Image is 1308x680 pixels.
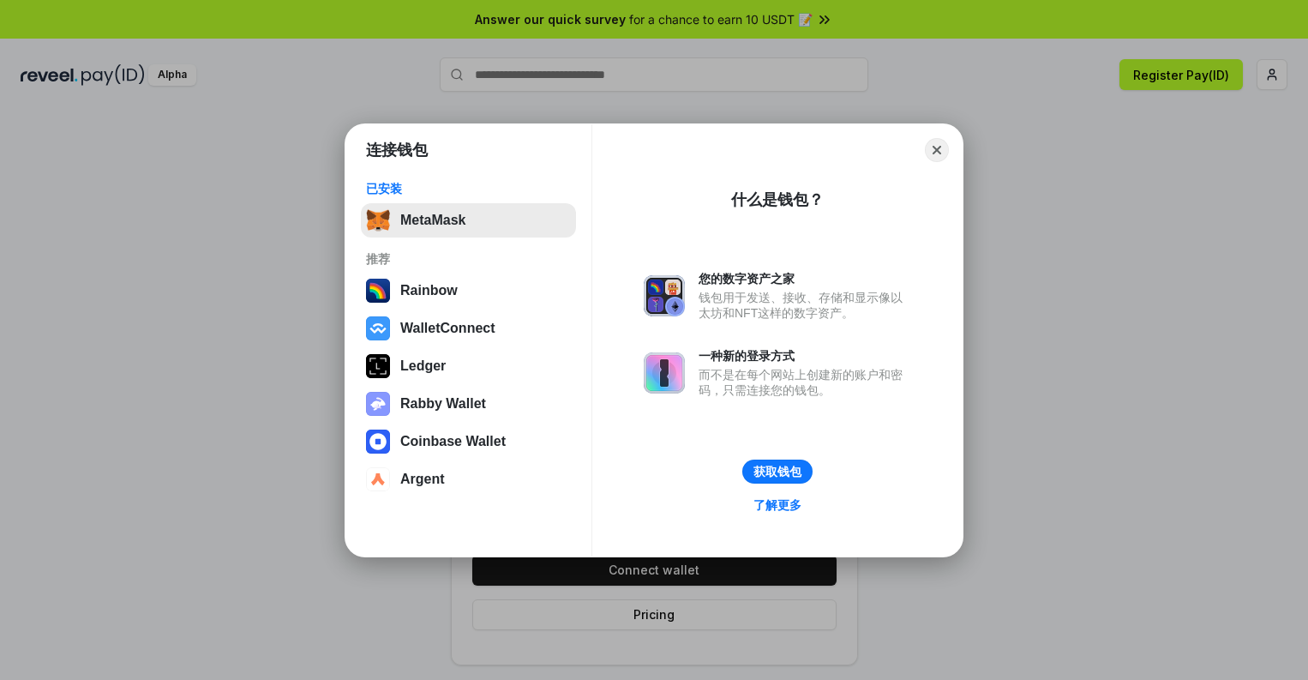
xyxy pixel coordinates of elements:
img: svg+xml,%3Csvg%20width%3D%2228%22%20height%3D%2228%22%20viewBox%3D%220%200%2028%2028%22%20fill%3D... [366,316,390,340]
button: Coinbase Wallet [361,424,576,459]
div: 而不是在每个网站上创建新的账户和密码，只需连接您的钱包。 [699,367,911,398]
div: MetaMask [400,213,465,228]
button: Close [925,138,949,162]
div: 一种新的登录方式 [699,348,911,364]
div: Rainbow [400,283,458,298]
div: 已安装 [366,181,571,196]
button: WalletConnect [361,311,576,346]
img: svg+xml,%3Csvg%20width%3D%2228%22%20height%3D%2228%22%20viewBox%3D%220%200%2028%2028%22%20fill%3D... [366,467,390,491]
button: 获取钱包 [742,460,813,484]
button: MetaMask [361,203,576,238]
img: svg+xml,%3Csvg%20xmlns%3D%22http%3A%2F%2Fwww.w3.org%2F2000%2Fsvg%22%20fill%3D%22none%22%20viewBox... [644,275,685,316]
a: 了解更多 [743,494,812,516]
button: Argent [361,462,576,496]
div: 钱包用于发送、接收、存储和显示像以太坊和NFT这样的数字资产。 [699,290,911,321]
img: svg+xml,%3Csvg%20xmlns%3D%22http%3A%2F%2Fwww.w3.org%2F2000%2Fsvg%22%20fill%3D%22none%22%20viewBox... [366,392,390,416]
img: svg+xml,%3Csvg%20fill%3D%22none%22%20height%3D%2233%22%20viewBox%3D%220%200%2035%2033%22%20width%... [366,208,390,232]
div: WalletConnect [400,321,495,336]
img: svg+xml,%3Csvg%20xmlns%3D%22http%3A%2F%2Fwww.w3.org%2F2000%2Fsvg%22%20width%3D%2228%22%20height%3... [366,354,390,378]
img: svg+xml,%3Csvg%20width%3D%22120%22%20height%3D%22120%22%20viewBox%3D%220%200%20120%20120%22%20fil... [366,279,390,303]
div: 您的数字资产之家 [699,271,911,286]
button: Ledger [361,349,576,383]
div: Coinbase Wallet [400,434,506,449]
div: 推荐 [366,251,571,267]
div: Ledger [400,358,446,374]
button: Rainbow [361,274,576,308]
div: 什么是钱包？ [731,190,824,210]
h1: 连接钱包 [366,140,428,160]
div: 获取钱包 [753,464,801,479]
div: Argent [400,472,445,487]
img: svg+xml,%3Csvg%20xmlns%3D%22http%3A%2F%2Fwww.w3.org%2F2000%2Fsvg%22%20fill%3D%22none%22%20viewBox... [644,352,685,394]
div: 了解更多 [753,497,801,513]
div: Rabby Wallet [400,396,486,412]
img: svg+xml,%3Csvg%20width%3D%2228%22%20height%3D%2228%22%20viewBox%3D%220%200%2028%2028%22%20fill%3D... [366,430,390,454]
button: Rabby Wallet [361,387,576,421]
